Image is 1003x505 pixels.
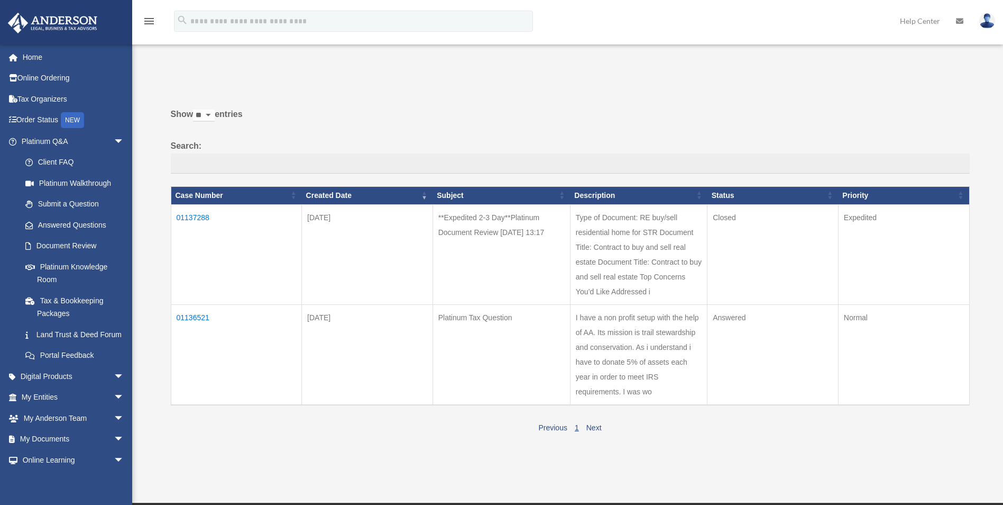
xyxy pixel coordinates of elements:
[707,204,839,304] td: Closed
[171,204,302,304] td: 01137288
[15,173,135,194] a: Platinum Walkthrough
[171,154,970,174] input: Search:
[575,423,579,432] a: 1
[177,14,188,26] i: search
[302,186,433,204] th: Created Date: activate to sort column ascending
[302,204,433,304] td: [DATE]
[570,204,707,304] td: Type of Document: RE buy/sell residential home for STR Document Title: Contract to buy and sell r...
[7,68,140,89] a: Online Ordering
[5,13,100,33] img: Anderson Advisors Platinum Portal
[15,324,135,345] a: Land Trust & Deed Forum
[7,88,140,110] a: Tax Organizers
[302,304,433,405] td: [DATE]
[707,186,839,204] th: Status: activate to sort column ascending
[15,256,135,290] a: Platinum Knowledge Room
[171,186,302,204] th: Case Number: activate to sort column ascending
[114,408,135,429] span: arrow_drop_down
[979,13,995,29] img: User Pic
[586,423,602,432] a: Next
[171,304,302,405] td: 01136521
[7,449,140,471] a: Online Learningarrow_drop_down
[7,366,140,387] a: Digital Productsarrow_drop_down
[15,290,135,324] a: Tax & Bookkeeping Packages
[7,131,135,152] a: Platinum Q&Aarrow_drop_down
[171,139,970,174] label: Search:
[433,304,570,405] td: Platinum Tax Question
[570,304,707,405] td: I have a non profit setup with the help of AA. Its mission is trail stewardship and conservation....
[7,387,140,408] a: My Entitiesarrow_drop_down
[838,204,969,304] td: Expedited
[7,110,140,131] a: Order StatusNEW
[143,19,155,28] a: menu
[15,194,135,215] a: Submit a Question
[61,112,84,128] div: NEW
[433,186,570,204] th: Subject: activate to sort column ascending
[7,408,140,429] a: My Anderson Teamarrow_drop_down
[707,304,839,405] td: Answered
[433,204,570,304] td: **Expedited 2-3 Day**Platinum Document Review [DATE] 13:17
[15,236,135,257] a: Document Review
[143,15,155,28] i: menu
[114,387,135,409] span: arrow_drop_down
[114,131,135,152] span: arrow_drop_down
[538,423,567,432] a: Previous
[171,107,970,132] label: Show entries
[838,304,969,405] td: Normal
[114,366,135,387] span: arrow_drop_down
[114,449,135,471] span: arrow_drop_down
[7,429,140,450] a: My Documentsarrow_drop_down
[838,186,969,204] th: Priority: activate to sort column ascending
[114,429,135,450] span: arrow_drop_down
[15,214,130,236] a: Answered Questions
[193,110,215,122] select: Showentries
[570,186,707,204] th: Description: activate to sort column ascending
[15,152,135,173] a: Client FAQ
[7,47,140,68] a: Home
[15,345,135,366] a: Portal Feedback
